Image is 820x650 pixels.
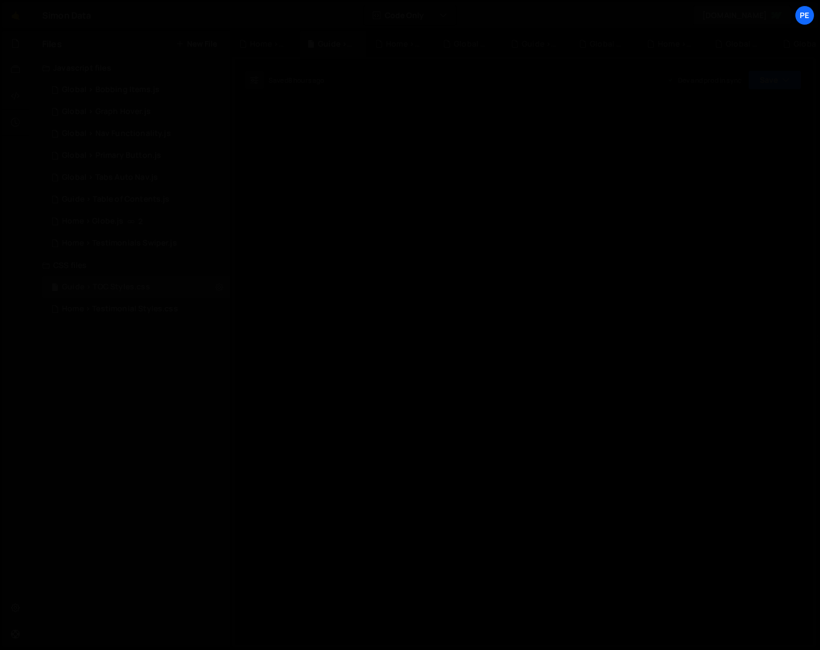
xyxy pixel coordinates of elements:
[454,38,489,49] div: Global > Tabs Auto Nav.js
[42,210,230,232] div: 16753/46016.js
[42,123,230,145] div: 16753/46225.js
[250,38,285,49] div: Home > Testimonial Styles.css
[176,39,217,48] button: New File
[62,129,171,139] div: Global > Nav Functionality.js
[62,238,177,248] div: Home > Testimonials Swiper.js
[62,107,151,117] div: Global > Graph Hover.js
[62,304,178,314] div: Home > Testimonial Styles.css
[42,38,62,50] h2: Files
[42,189,230,210] div: 16753/46418.js
[42,298,230,320] div: 16753/45793.css
[62,282,150,292] div: Guide > TOC Styles.css
[2,2,29,28] a: 🤙
[658,38,693,49] div: Home > Globe.js
[62,151,161,161] div: Global > Primary Button.js
[42,167,230,189] div: 16753/46062.js
[726,38,761,49] div: Global > Bobbing Items.js
[269,76,324,85] div: Saved
[62,173,158,183] div: Global > Tabs Auto Nav.js
[693,5,791,25] a: [DOMAIN_NAME]
[29,57,230,79] div: Javascript files
[748,70,801,90] button: Save
[42,232,230,254] div: 16753/45792.js
[522,38,557,49] div: Guide > Table of Contents.js
[667,76,742,85] div: Dev and prod in sync
[42,276,230,298] div: 16753/46419.css
[62,216,123,226] div: Home > Globe.js
[318,38,353,49] div: Guide > TOC Styles.css
[288,76,324,85] div: 8 hours ago
[42,145,230,167] div: 16753/45990.js
[386,38,421,49] div: Home > Testimonials Swiper.js
[138,217,143,226] span: 2
[795,5,815,25] a: Pe
[62,85,160,95] div: Global > Bobbing Items.js
[364,5,456,25] button: Code Only
[42,9,92,22] div: Simon Data
[62,195,169,204] div: Guide > Table of Contents.js
[42,79,230,101] div: 16753/46060.js
[590,38,625,49] div: Global > Nav Functionality.js
[42,101,230,123] div: 16753/45758.js
[29,254,230,276] div: CSS files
